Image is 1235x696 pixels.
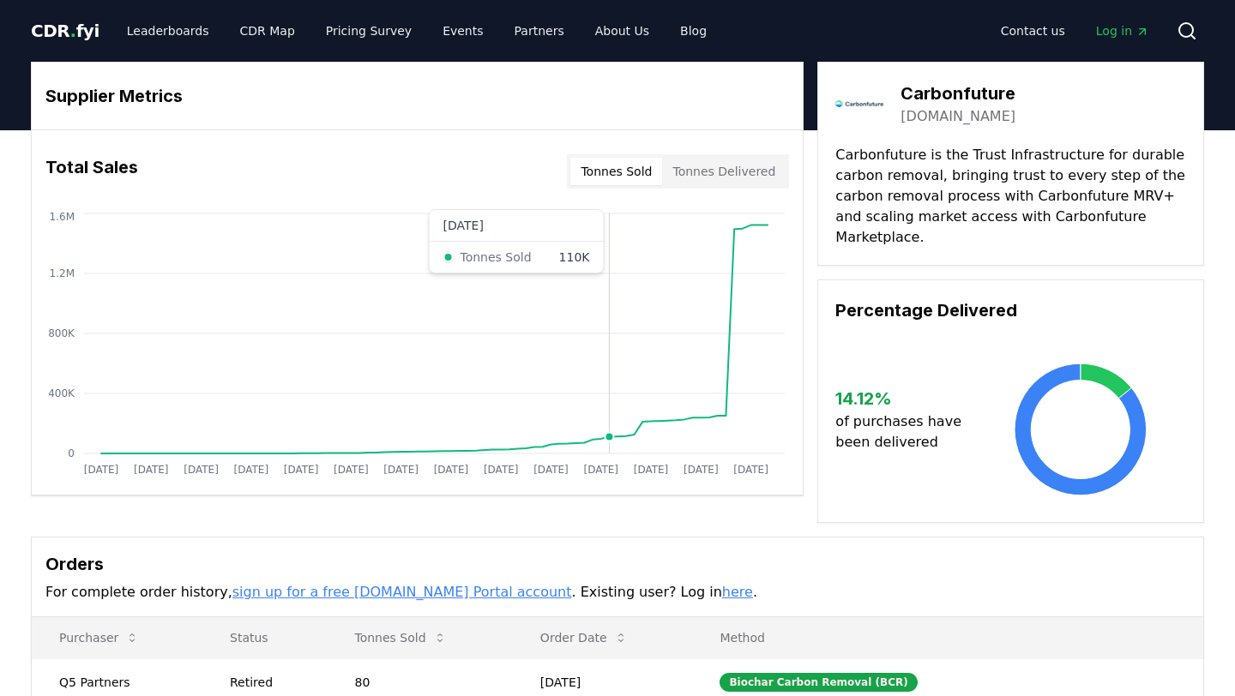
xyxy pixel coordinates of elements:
[113,15,223,46] a: Leaderboards
[684,464,719,476] tspan: [DATE]
[733,464,768,476] tspan: [DATE]
[434,464,469,476] tspan: [DATE]
[31,19,99,43] a: CDR.fyi
[226,15,309,46] a: CDR Map
[45,154,138,189] h3: Total Sales
[634,464,669,476] tspan: [DATE]
[334,464,369,476] tspan: [DATE]
[340,621,460,655] button: Tonnes Sold
[722,584,753,600] a: here
[835,297,1186,323] h3: Percentage Delivered
[533,464,569,476] tspan: [DATE]
[835,80,883,128] img: Carbonfuture-logo
[666,15,720,46] a: Blog
[113,15,720,46] nav: Main
[234,464,269,476] tspan: [DATE]
[987,15,1079,46] a: Contact us
[284,464,319,476] tspan: [DATE]
[50,211,75,223] tspan: 1.6M
[31,21,99,41] span: CDR fyi
[45,83,789,109] h3: Supplier Metrics
[901,81,1015,106] h3: Carbonfuture
[1096,22,1149,39] span: Log in
[835,411,975,453] p: of purchases have been delivered
[835,386,975,411] h3: 14.12 %
[70,21,76,41] span: .
[662,158,786,185] button: Tonnes Delivered
[527,621,642,655] button: Order Date
[68,447,75,459] tspan: 0
[706,629,1190,646] p: Method
[901,106,1015,127] a: [DOMAIN_NAME]
[84,464,119,476] tspan: [DATE]
[48,387,75,399] tspan: 400K
[383,464,419,476] tspan: [DATE]
[570,158,662,185] button: Tonnes Sold
[230,674,313,691] div: Retired
[720,673,917,692] div: Biochar Carbon Removal (BCR)
[1082,15,1163,46] a: Log in
[835,145,1186,248] p: Carbonfuture is the Trust Infrastructure for durable carbon removal, bringing trust to every step...
[987,15,1163,46] nav: Main
[216,629,313,646] p: Status
[45,582,1190,603] p: For complete order history, . Existing user? Log in .
[134,464,169,476] tspan: [DATE]
[501,15,578,46] a: Partners
[581,15,663,46] a: About Us
[429,15,497,46] a: Events
[45,621,153,655] button: Purchaser
[184,464,219,476] tspan: [DATE]
[232,584,572,600] a: sign up for a free [DOMAIN_NAME] Portal account
[50,267,75,279] tspan: 1.2M
[45,551,1190,577] h3: Orders
[48,327,75,339] tspan: 800K
[583,464,618,476] tspan: [DATE]
[484,464,519,476] tspan: [DATE]
[312,15,425,46] a: Pricing Survey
